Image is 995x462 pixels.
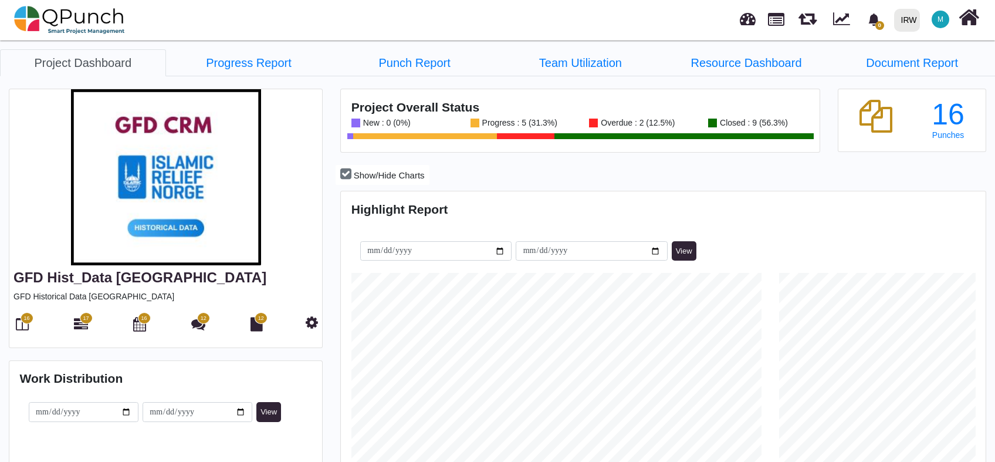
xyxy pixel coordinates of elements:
[201,315,207,323] span: 12
[23,315,29,323] span: 16
[20,371,312,386] h4: Work Distribution
[827,1,861,39] div: Dynamic Report
[166,49,332,76] a: Progress Report
[191,317,205,331] i: Punch Discussion
[141,315,147,323] span: 16
[331,49,497,76] a: Punch Report
[133,317,146,331] i: Calendar
[306,315,318,329] i: Project Settings
[829,49,995,76] a: Document Report
[251,317,263,331] i: Document Library
[74,322,88,331] a: 17
[672,241,696,261] button: View
[959,6,979,29] i: Home
[861,1,889,38] a: bell fill0
[864,9,884,30] div: Notification
[258,315,264,323] span: 12
[932,11,949,28] span: Muhammad.shoaib
[598,119,675,127] div: Overdue : 2 (12.5%)
[798,6,817,25] span: Releases
[256,402,281,422] button: View
[717,119,788,127] div: Closed : 9 (56.3%)
[875,21,884,30] span: 0
[664,49,830,76] a: Resource Dashboard
[336,165,429,186] button: Show/Hide Charts
[479,119,557,127] div: Progress : 5 (31.3%)
[921,100,976,129] div: 16
[13,291,318,303] p: GFD Historical Data [GEOGRAPHIC_DATA]
[925,1,956,38] a: M
[354,170,425,180] span: Show/Hide Charts
[768,8,784,26] span: Projects
[13,269,266,285] a: GFD Hist_Data [GEOGRAPHIC_DATA]
[938,16,943,23] span: M
[497,49,664,76] li: GFD Hist_Data Norway
[351,100,810,114] h4: Project Overall Status
[868,14,880,26] svg: bell fill
[497,49,664,76] a: Team Utilization
[351,202,976,217] h4: Highlight Report
[360,119,411,127] div: New : 0 (0%)
[16,317,29,331] i: Board
[74,317,88,331] i: Gantt
[921,100,976,140] a: 16 Punches
[14,2,125,38] img: qpunch-sp.fa6292f.png
[740,7,756,25] span: Dashboard
[889,1,925,39] a: IRW
[901,10,917,31] div: IRW
[83,315,89,323] span: 17
[932,130,964,140] span: Punches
